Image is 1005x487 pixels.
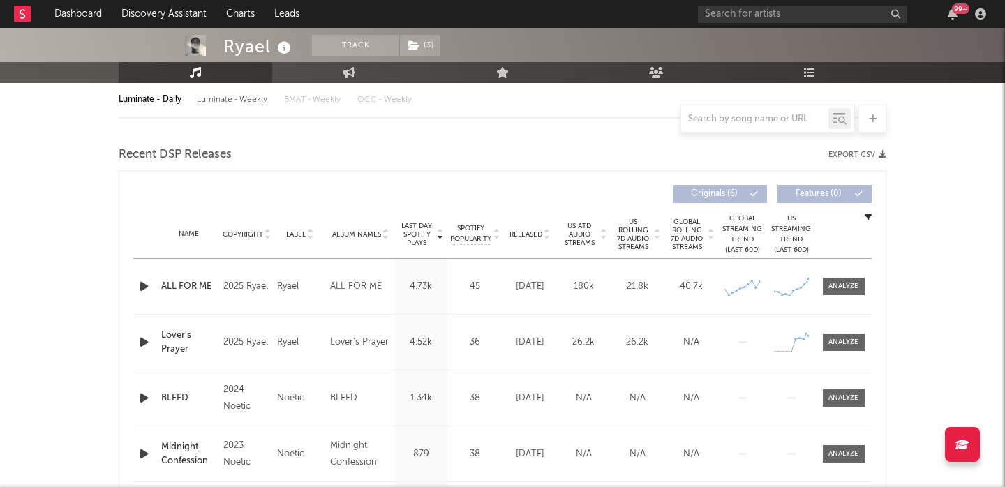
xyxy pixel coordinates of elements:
div: 2025 Ryael [223,278,269,295]
div: Name [161,229,216,239]
div: 36 [451,336,500,350]
div: [DATE] [507,447,553,461]
div: N/A [614,447,661,461]
div: 4.73k [399,280,444,294]
div: BLEED [330,390,357,407]
div: 1.34k [399,391,444,405]
span: US Rolling 7D Audio Streams [614,218,653,251]
div: ALL FOR ME [330,278,382,295]
div: Lover's Prayer [330,334,389,351]
span: Originals ( 6 ) [682,190,746,198]
div: N/A [614,391,661,405]
div: 2025 Ryael [223,334,269,351]
div: 45 [451,280,500,294]
input: Search by song name or URL [681,114,828,125]
div: N/A [668,391,715,405]
a: ALL FOR ME [161,280,216,294]
a: Midnight Confession [161,440,216,467]
span: Spotify Popularity [450,223,491,244]
div: Noetic [277,390,323,407]
span: Copyright [223,230,263,239]
div: N/A [668,336,715,350]
div: [DATE] [507,391,553,405]
div: Ryael [277,334,323,351]
span: Features ( 0 ) [787,190,851,198]
button: Features(0) [777,185,872,203]
div: 26.2k [614,336,661,350]
div: Luminate - Weekly [197,88,270,112]
span: Last Day Spotify Plays [399,222,435,247]
div: 40.7k [668,280,715,294]
div: Ryael [223,35,295,58]
div: 4.52k [399,336,444,350]
div: 2023 Noetic [223,437,269,471]
div: 38 [451,391,500,405]
div: Ryael [277,278,323,295]
div: 180k [560,280,607,294]
span: Global Rolling 7D Audio Streams [668,218,706,251]
div: 879 [399,447,444,461]
span: US ATD Audio Streams [560,222,599,247]
div: 26.2k [560,336,607,350]
span: ( 3 ) [399,35,441,56]
span: Recent DSP Releases [119,147,232,163]
div: US Streaming Trend (Last 60D) [770,213,812,255]
div: N/A [560,391,607,405]
button: Export CSV [828,151,886,159]
div: Noetic [277,446,323,463]
div: [DATE] [507,336,553,350]
a: Lover's Prayer [161,329,216,356]
span: Album Names [332,230,381,239]
input: Search for artists [698,6,907,23]
div: [DATE] [507,280,553,294]
span: Released [509,230,542,239]
div: N/A [560,447,607,461]
a: BLEED [161,391,216,405]
button: Originals(6) [673,185,767,203]
div: Global Streaming Trend (Last 60D) [722,213,764,255]
button: (3) [400,35,440,56]
div: 21.8k [614,280,661,294]
div: 2024 Noetic [223,382,269,415]
div: 99 + [952,3,969,14]
span: Label [286,230,306,239]
div: Midnight Confession [330,437,392,471]
button: Track [312,35,399,56]
div: Luminate - Daily [119,88,183,112]
div: 38 [451,447,500,461]
div: N/A [668,447,715,461]
button: 99+ [948,8,958,20]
